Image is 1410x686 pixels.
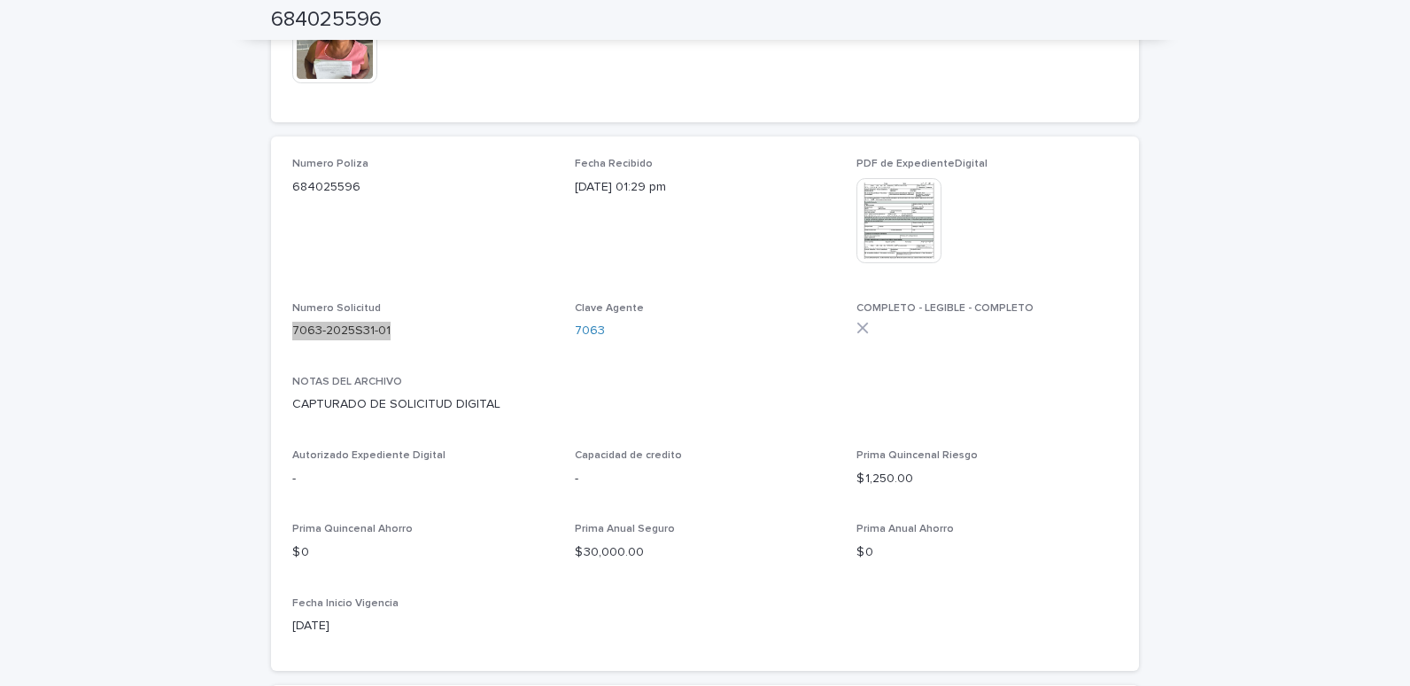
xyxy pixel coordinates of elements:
[292,470,554,488] p: -
[292,178,554,197] p: 684025596
[575,470,836,488] p: -
[856,524,954,534] span: Prima Anual Ahorro
[292,395,1118,414] p: CAPTURADO DE SOLICITUD DIGITAL
[292,159,368,169] span: Numero Poliza
[575,303,644,314] span: Clave Agente
[575,322,605,340] a: 7063
[292,543,554,562] p: $ 0
[575,543,836,562] p: $ 30,000.00
[575,450,682,461] span: Capacidad de credito
[292,450,445,461] span: Autorizado Expediente Digital
[292,322,554,340] p: 7063-2025S31-01
[856,470,1118,488] p: $ 1,250.00
[292,617,554,635] p: [DATE]
[856,303,1034,314] span: COMPLETO - LEGIBLE - COMPLETO
[856,543,1118,562] p: $ 0
[292,524,413,534] span: Prima Quincenal Ahorro
[575,159,653,169] span: Fecha Recibido
[575,524,675,534] span: Prima Anual Seguro
[292,303,381,314] span: Numero Solicitud
[292,598,399,609] span: Fecha Inicio Vigencia
[575,178,836,197] p: [DATE] 01:29 pm
[856,450,978,461] span: Prima Quincenal Riesgo
[271,7,382,33] h2: 684025596
[292,377,402,387] span: NOTAS DEL ARCHIVO
[856,159,988,169] span: PDF de ExpedienteDigital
